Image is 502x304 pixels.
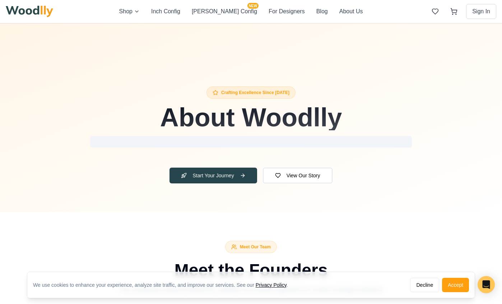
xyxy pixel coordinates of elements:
[50,104,452,130] h1: About Woodlly
[50,262,452,279] h2: Meet the Founders
[151,7,180,16] button: Inch Config
[225,241,277,253] div: Meet Our Team
[256,282,287,288] a: Privacy Policy
[442,278,469,292] button: Accept
[247,3,259,9] span: NEW
[6,6,53,17] img: Woodlly
[316,7,328,16] button: Blog
[119,7,140,16] button: Shop
[478,276,495,293] div: Open Intercom Messenger
[33,281,294,289] div: We use cookies to enhance your experience, analyze site traffic, and improve our services. See our .
[339,7,363,16] button: About Us
[169,168,257,183] button: Start Your Journey
[466,4,496,19] button: Sign In
[263,168,333,183] button: View Our Story
[410,278,439,292] button: Decline
[192,7,257,16] button: [PERSON_NAME] ConfigNEW
[269,7,305,16] button: For Designers
[206,86,296,99] div: Crafting Excellence Since [DATE]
